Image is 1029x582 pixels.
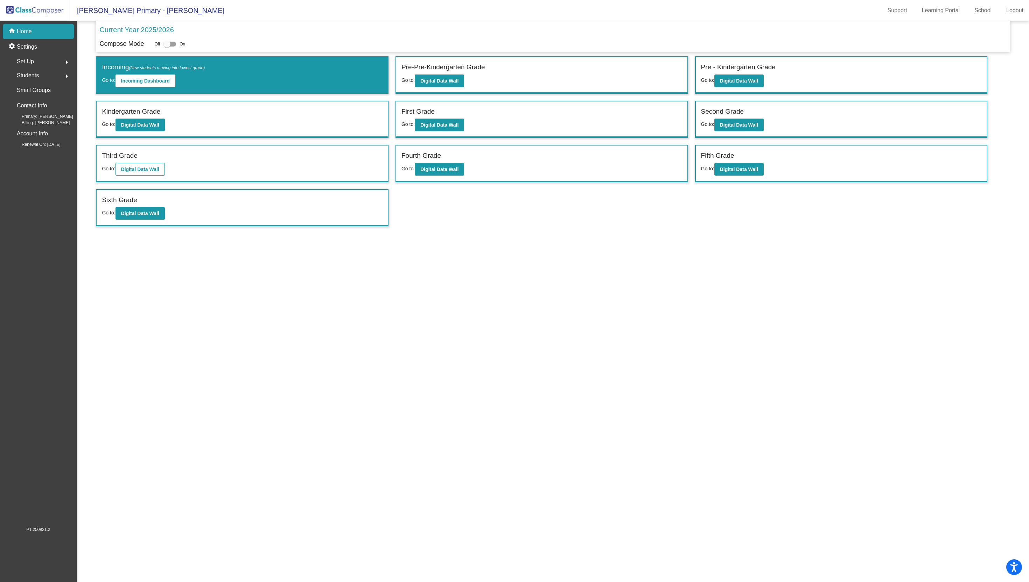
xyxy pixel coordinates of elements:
[115,163,165,176] button: Digital Data Wall
[121,211,159,216] b: Digital Data Wall
[401,107,435,117] label: First Grade
[115,74,175,87] button: Incoming Dashboard
[115,207,165,220] button: Digital Data Wall
[17,43,37,51] p: Settings
[10,141,60,148] span: Renewal On: [DATE]
[401,121,415,127] span: Go to:
[401,151,441,161] label: Fourth Grade
[415,163,464,176] button: Digital Data Wall
[401,62,485,72] label: Pre-Pre-Kindergarten Grade
[8,27,17,36] mat-icon: home
[701,151,734,161] label: Fifth Grade
[102,210,115,215] span: Go to:
[916,5,966,16] a: Learning Portal
[102,195,137,205] label: Sixth Grade
[701,121,714,127] span: Go to:
[154,41,160,47] span: Off
[10,120,70,126] span: Billing: [PERSON_NAME]
[420,166,458,172] b: Digital Data Wall
[415,74,464,87] button: Digital Data Wall
[969,5,997,16] a: School
[99,24,174,35] p: Current Year 2025/2026
[415,119,464,131] button: Digital Data Wall
[714,74,764,87] button: Digital Data Wall
[401,77,415,83] span: Go to:
[102,62,205,72] label: Incoming
[102,107,160,117] label: Kindergarten Grade
[102,166,115,171] span: Go to:
[701,166,714,171] span: Go to:
[180,41,185,47] span: On
[420,78,458,84] b: Digital Data Wall
[10,113,73,120] span: Primary: [PERSON_NAME]
[129,65,205,70] span: (New students moving into lowest grade)
[102,121,115,127] span: Go to:
[714,119,764,131] button: Digital Data Wall
[882,5,913,16] a: Support
[70,5,224,16] span: [PERSON_NAME] Primary - [PERSON_NAME]
[121,166,159,172] b: Digital Data Wall
[115,119,165,131] button: Digital Data Wall
[701,77,714,83] span: Go to:
[17,85,51,95] p: Small Groups
[401,166,415,171] span: Go to:
[63,58,71,66] mat-icon: arrow_right
[1001,5,1029,16] a: Logout
[720,78,758,84] b: Digital Data Wall
[121,122,159,128] b: Digital Data Wall
[714,163,764,176] button: Digital Data Wall
[701,62,776,72] label: Pre - Kindergarten Grade
[102,151,137,161] label: Third Grade
[102,77,115,83] span: Go to:
[8,43,17,51] mat-icon: settings
[99,39,144,49] p: Compose Mode
[17,27,32,36] p: Home
[121,78,170,84] b: Incoming Dashboard
[420,122,458,128] b: Digital Data Wall
[17,57,34,66] span: Set Up
[720,166,758,172] b: Digital Data Wall
[17,71,39,80] span: Students
[701,107,744,117] label: Second Grade
[720,122,758,128] b: Digital Data Wall
[63,72,71,80] mat-icon: arrow_right
[17,101,47,111] p: Contact Info
[17,129,48,139] p: Account Info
